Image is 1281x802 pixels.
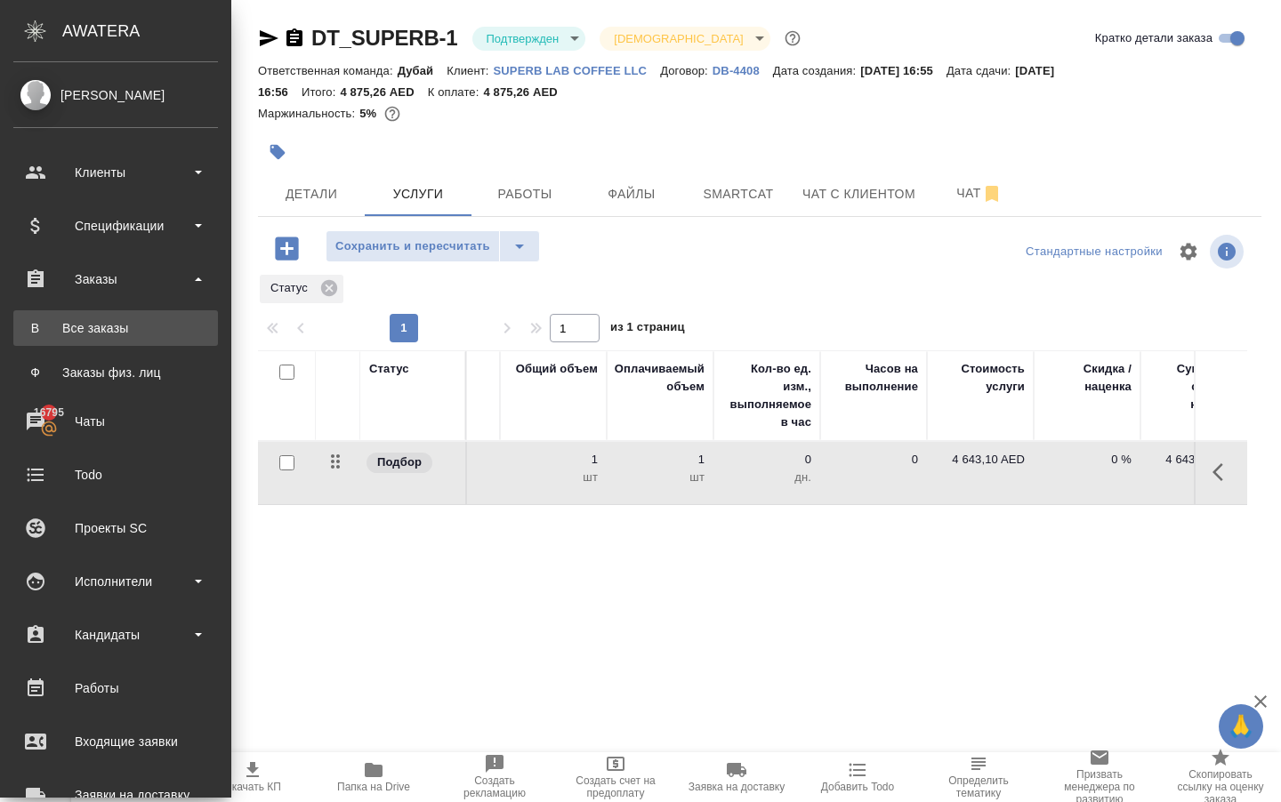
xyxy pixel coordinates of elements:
a: Проекты SC [4,506,227,550]
span: Добавить Todo [821,781,894,793]
p: 4 875,26 AED [483,85,570,99]
a: DT_SUPERB-1 [311,26,458,50]
p: Дата сдачи: [947,64,1015,77]
div: Кол-во ед. изм., выполняемое в час [722,360,811,431]
button: Добавить тэг [258,132,297,172]
p: Ответственная команда: [258,64,398,77]
div: Исполнители [13,568,218,595]
p: 5% [359,107,381,120]
p: Дата создания: [773,64,860,77]
span: 16795 [23,404,75,421]
p: 4 875,26 AED [340,85,427,99]
a: 16795Чаты [4,399,227,444]
button: Скопировать ссылку на оценку заказа [1160,752,1281,802]
button: Скопировать ссылку для ЯМессенджера [258,28,279,49]
a: ВВсе заказы [13,310,218,346]
span: Чат с клиентом [802,183,915,205]
p: Маржинальность: [258,107,359,120]
p: Договор: [660,64,713,77]
span: Создать рекламацию [445,774,544,799]
p: К оплате: [428,85,484,99]
p: дн. [722,469,811,486]
span: Услуги [375,183,461,205]
button: Создать счет на предоплату [555,752,676,802]
div: Сумма без скидки / наценки [1149,360,1238,413]
span: Определить тематику [929,774,1028,799]
p: Дубай [398,64,447,77]
a: DB-4408 [713,62,773,77]
a: Todo [4,453,227,497]
p: Подбор [377,453,422,471]
td: 0 [820,442,927,504]
div: Подтвержден [472,27,586,51]
div: Чаты [13,408,218,435]
span: 🙏 [1226,708,1256,745]
p: 4 643,10 AED [936,451,1025,469]
button: Призвать менеджера по развитию [1039,752,1160,802]
div: Заказы физ. лиц [22,364,209,381]
button: Показать кнопки [1202,451,1245,493]
div: Статус [369,360,409,378]
button: Папка на Drive [313,752,434,802]
div: Скидка / наценка [1043,360,1132,396]
button: Определить тематику [918,752,1039,802]
div: Клиенты [13,159,218,186]
button: Добавить услугу [262,230,311,267]
span: Папка на Drive [337,781,410,793]
button: Создать рекламацию [434,752,555,802]
div: Заказы [13,266,218,293]
div: Общий объем [516,360,598,378]
p: шт [616,469,705,486]
span: Чат [937,182,1022,205]
div: Стоимость услуги [936,360,1025,396]
div: Todo [13,461,218,488]
p: 1 [509,451,598,469]
span: Посмотреть информацию [1210,235,1247,269]
div: Все заказы [22,319,209,337]
p: 1 [616,451,705,469]
div: Работы [13,675,218,702]
div: Оплачиваемый объем [615,360,705,396]
button: 🙏 [1219,704,1263,749]
a: Работы [4,666,227,710]
span: Скачать КП [224,781,281,793]
button: Сохранить и пересчитать [326,230,500,262]
span: Кратко детали заказа [1095,29,1213,47]
p: [DATE] 16:55 [860,64,947,77]
button: 4422.00 AED; [381,102,404,125]
span: Создать счет на предоплату [566,774,665,799]
div: [PERSON_NAME] [13,85,218,105]
p: 4 643,10 AED [1149,451,1238,469]
p: SUPERB LAB COFFEE LLC [494,64,661,77]
div: Проекты SC [13,515,218,541]
div: Подтвержден [600,27,769,51]
div: Часов на выполнение [829,360,918,396]
div: Статус [260,275,343,303]
button: Доп статусы указывают на важность/срочность заказа [781,27,804,50]
p: шт [509,469,598,486]
button: Скачать КП [192,752,313,802]
button: [DEMOGRAPHIC_DATA] [608,31,748,46]
a: Входящие заявки [4,719,227,764]
span: Сохранить и пересчитать [335,237,490,257]
p: 0 [722,451,811,469]
button: Скопировать ссылку [284,28,305,49]
p: Итого: [302,85,340,99]
span: Файлы [589,183,674,205]
span: Smartcat [696,183,781,205]
div: Кандидаты [13,622,218,648]
div: AWATERA [62,13,231,49]
a: ФЗаказы физ. лиц [13,355,218,390]
span: Настроить таблицу [1167,230,1210,273]
button: Подтвержден [481,31,565,46]
button: Добавить Todo [797,752,918,802]
div: split button [1021,238,1167,266]
button: Заявка на доставку [676,752,797,802]
p: Статус [270,279,314,297]
div: Спецификации [13,213,218,239]
span: из 1 страниц [610,317,685,342]
span: Детали [269,183,354,205]
span: Работы [482,183,568,205]
div: Входящие заявки [13,728,218,755]
span: Заявка на доставку [689,781,785,793]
